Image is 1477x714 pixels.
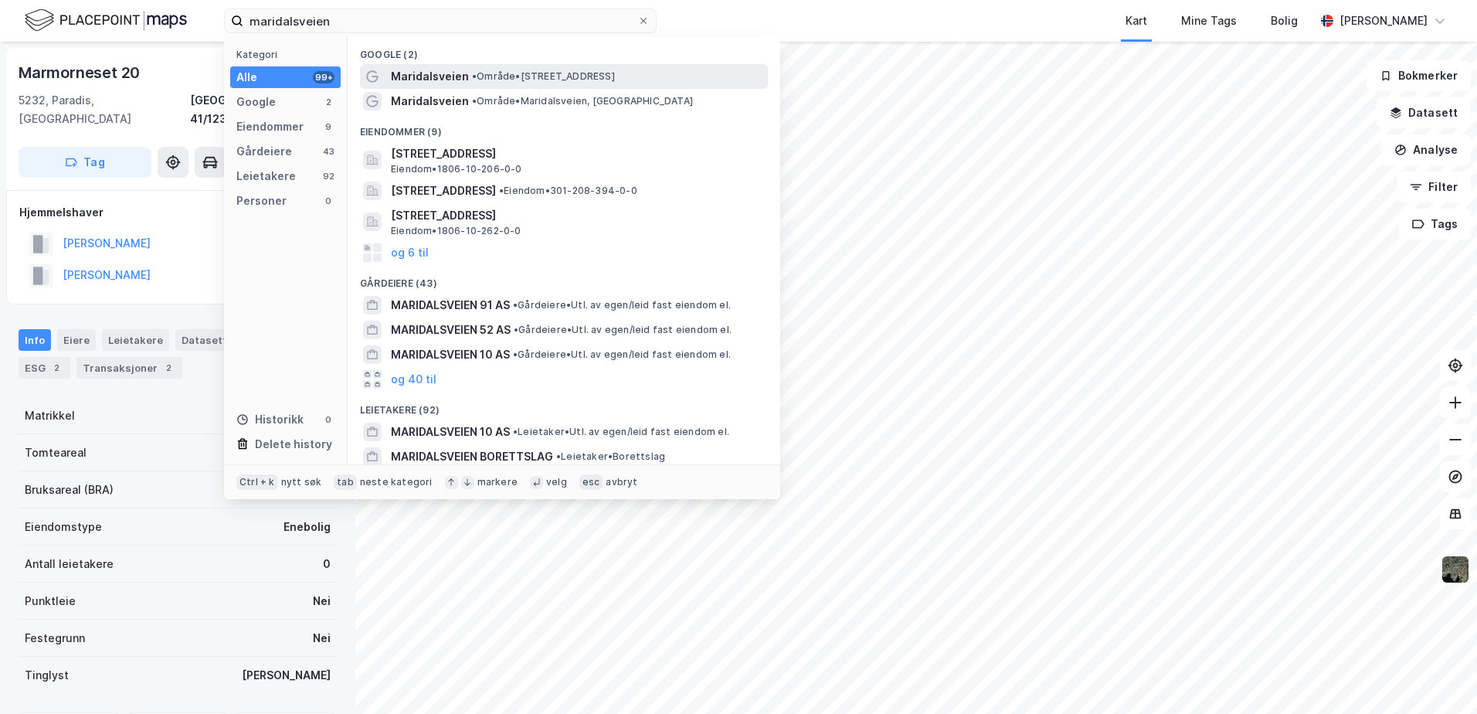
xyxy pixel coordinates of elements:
div: esc [579,474,603,490]
div: Matrikkel [25,406,75,425]
span: Maridalsveien [391,92,469,110]
div: Datasett [175,329,233,351]
div: Tomteareal [25,444,87,462]
div: Nei [313,629,331,648]
div: Transaksjoner [76,357,182,379]
div: Kontrollprogram for chat [1400,640,1477,714]
div: 0 [323,555,331,573]
span: Eiendom • 301-208-394-0-0 [499,185,637,197]
span: [STREET_ADDRESS] [391,182,496,200]
div: ESG [19,357,70,379]
div: Personer [236,192,287,210]
div: Hjemmelshaver [19,203,336,222]
div: Google [236,93,276,111]
div: 9 [322,121,334,133]
button: Analyse [1381,134,1471,165]
span: Område • [STREET_ADDRESS] [472,70,615,83]
button: Datasett [1377,97,1471,128]
div: Eiendommer (9) [348,114,780,141]
span: • [472,70,477,82]
div: [GEOGRAPHIC_DATA], 41/1234 [190,91,337,128]
div: markere [477,476,518,488]
span: MARIDALSVEIEN 10 AS [391,423,510,441]
div: 92 [322,170,334,182]
div: Tinglyst [25,666,69,685]
span: • [556,450,561,462]
div: Bruksareal (BRA) [25,481,114,499]
span: Leietaker • Utl. av egen/leid fast eiendom el. [513,426,729,438]
div: Kategori [236,49,341,60]
iframe: Chat Widget [1400,640,1477,714]
div: Antall leietakere [25,555,114,573]
div: Google (2) [348,36,780,64]
div: 5232, Paradis, [GEOGRAPHIC_DATA] [19,91,190,128]
div: Historikk [236,410,304,429]
input: Søk på adresse, matrikkel, gårdeiere, leietakere eller personer [243,9,637,32]
button: Tags [1399,209,1471,240]
button: Bokmerker [1367,60,1471,91]
div: Eiendomstype [25,518,102,536]
div: Eiere [57,329,96,351]
div: Delete history [255,435,332,454]
div: velg [546,476,567,488]
div: Gårdeiere (43) [348,265,780,293]
img: logo.f888ab2527a4732fd821a326f86c7f29.svg [25,7,187,34]
div: [PERSON_NAME] [1339,12,1428,30]
div: Festegrunn [25,629,85,648]
div: Info [19,329,51,351]
div: Bolig [1271,12,1298,30]
span: MARIDALSVEIEN 10 AS [391,345,510,364]
div: 43 [322,145,334,158]
div: Enebolig [284,518,331,536]
div: Leietakere [236,167,296,185]
span: Eiendom • 1806-10-262-0-0 [391,225,521,237]
div: 0 [322,195,334,207]
div: Marmorneset 20 [19,60,143,85]
div: Leietakere (92) [348,392,780,420]
button: og 6 til [391,243,429,262]
button: og 40 til [391,370,436,389]
span: • [514,324,518,335]
div: Mine Tags [1181,12,1237,30]
div: 99+ [313,71,334,83]
div: Eiendommer [236,117,304,136]
img: 9k= [1441,555,1470,584]
div: nytt søk [281,476,322,488]
span: • [499,185,504,196]
div: [PERSON_NAME] [242,666,331,685]
span: • [513,348,518,360]
span: • [513,426,518,437]
span: Leietaker • Borettslag [556,450,665,463]
span: MARIDALSVEIEN BORETTSLAG [391,447,553,466]
span: Gårdeiere • Utl. av egen/leid fast eiendom el. [514,324,732,336]
div: neste kategori [360,476,433,488]
div: tab [334,474,357,490]
div: avbryt [606,476,637,488]
div: Gårdeiere [236,142,292,161]
span: [STREET_ADDRESS] [391,144,762,163]
div: Leietakere [102,329,169,351]
span: MARIDALSVEIEN 91 AS [391,296,510,314]
div: Ctrl + k [236,474,278,490]
span: Gårdeiere • Utl. av egen/leid fast eiendom el. [513,348,731,361]
span: Eiendom • 1806-10-206-0-0 [391,163,522,175]
span: Område • Maridalsveien, [GEOGRAPHIC_DATA] [472,95,693,107]
div: 2 [322,96,334,108]
button: Tag [19,147,151,178]
span: • [513,299,518,311]
button: Filter [1397,172,1471,202]
div: 0 [322,413,334,426]
div: Kart [1126,12,1147,30]
span: Maridalsveien [391,67,469,86]
span: [STREET_ADDRESS] [391,206,762,225]
div: 2 [161,360,176,376]
div: Alle [236,68,257,87]
span: MARIDALSVEIEN 52 AS [391,321,511,339]
div: 2 [49,360,64,376]
div: Nei [313,592,331,610]
div: Punktleie [25,592,76,610]
span: • [472,95,477,107]
span: Gårdeiere • Utl. av egen/leid fast eiendom el. [513,299,731,311]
